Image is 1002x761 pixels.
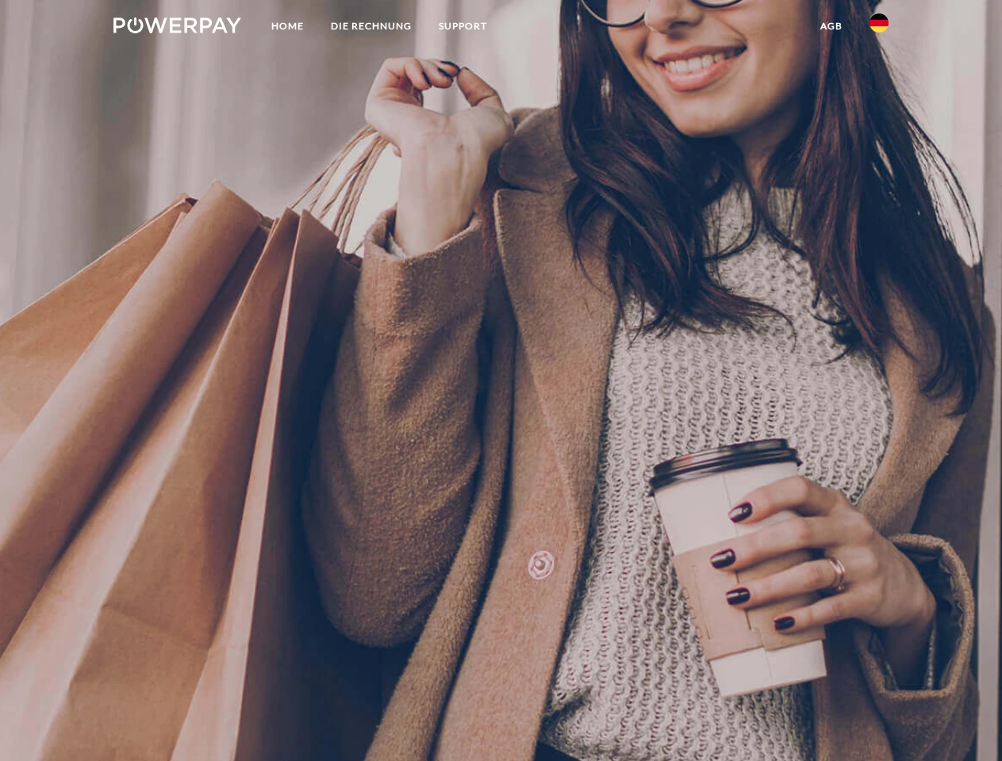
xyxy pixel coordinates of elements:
[258,12,317,40] a: Home
[870,13,889,33] img: de
[317,12,425,40] a: DIE RECHNUNG
[425,12,501,40] a: SUPPORT
[113,17,241,33] img: logo-powerpay-white.svg
[807,12,856,40] a: agb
